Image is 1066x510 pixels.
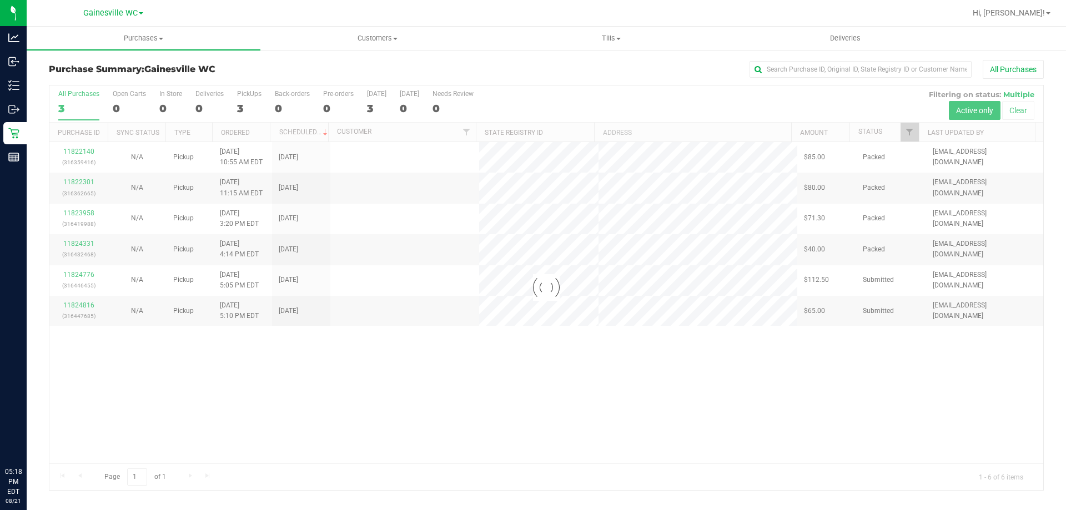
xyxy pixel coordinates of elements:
p: 08/21 [5,497,22,505]
span: Gainesville WC [83,8,138,18]
p: 05:18 PM EDT [5,467,22,497]
span: Hi, [PERSON_NAME]! [973,8,1045,17]
button: All Purchases [983,60,1044,79]
inline-svg: Retail [8,128,19,139]
span: Customers [261,33,494,43]
a: Purchases [27,27,260,50]
iframe: Resource center unread badge [33,420,46,433]
span: Tills [495,33,727,43]
span: Purchases [27,33,260,43]
a: Tills [494,27,728,50]
inline-svg: Analytics [8,32,19,43]
h3: Purchase Summary: [49,64,380,74]
iframe: Resource center [11,421,44,455]
a: Customers [260,27,494,50]
inline-svg: Inbound [8,56,19,67]
span: Deliveries [815,33,876,43]
inline-svg: Reports [8,152,19,163]
inline-svg: Inventory [8,80,19,91]
inline-svg: Outbound [8,104,19,115]
span: Gainesville WC [144,64,215,74]
a: Deliveries [728,27,962,50]
input: Search Purchase ID, Original ID, State Registry ID or Customer Name... [750,61,972,78]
